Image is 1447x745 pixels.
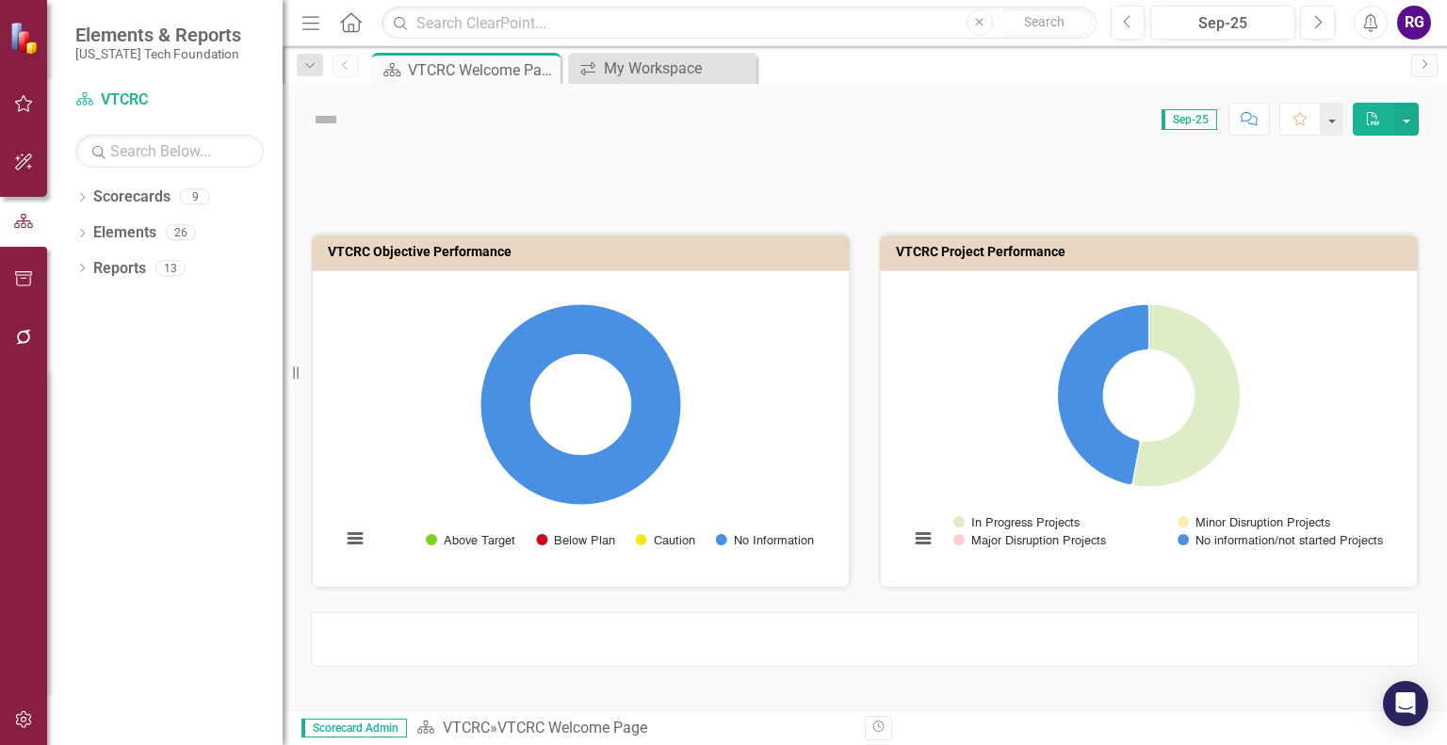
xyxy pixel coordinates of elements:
input: Search ClearPoint... [382,7,1096,40]
text: Minor Disruption Projects [1195,517,1330,530]
button: Show Above Target [426,533,515,547]
div: My Workspace [604,57,752,80]
button: Show No information/not started Projects [1178,533,1381,547]
button: Show Minor Disruption Projects [1178,515,1330,529]
div: Chart. Highcharts interactive chart. [332,285,830,568]
a: Elements [93,222,156,244]
div: » [416,718,851,739]
div: Chart. Highcharts interactive chart. [900,285,1398,568]
img: Not Defined [311,105,341,135]
h3: VTCRC Objective Performance [328,245,840,259]
svg: Interactive chart [332,285,830,568]
div: Open Intercom Messenger [1383,681,1428,726]
img: ClearPoint Strategy [9,21,42,54]
div: 13 [155,260,186,276]
div: VTCRC Welcome Page [497,719,647,737]
text: Below Plan [554,535,615,547]
button: Show Below Plan [536,533,614,547]
div: Sep-25 [1157,12,1289,35]
path: No information/not started Projects, 8. [1058,304,1149,485]
button: Show Caution [636,533,695,547]
div: VTCRC Welcome Page [408,58,556,82]
button: RG [1397,6,1431,40]
input: Search Below... [75,135,264,168]
button: View chart menu, Chart [910,526,936,552]
a: Scorecards [93,186,171,208]
a: VTCRC [443,719,490,737]
button: View chart menu, Chart [342,526,368,552]
span: Elements & Reports [75,24,241,46]
span: Sep-25 [1162,109,1217,130]
a: VTCRC [75,89,264,111]
div: 9 [180,189,210,205]
div: 26 [166,225,196,241]
button: Show Major Disruption Projects [953,533,1106,547]
path: No Information, 3. [480,304,681,505]
small: [US_STATE] Tech Foundation [75,46,241,61]
span: Search [1024,14,1065,29]
button: Search [998,9,1092,36]
text: No information/not started Projects [1195,535,1383,548]
span: Scorecard Admin [301,719,407,737]
path: Major Disruption Projects, 0. [1132,441,1141,486]
button: Sep-25 [1150,6,1295,40]
button: Show No Information [716,533,813,547]
path: In Progress Projects, 9. [1132,304,1240,487]
a: My Workspace [573,57,752,80]
svg: Interactive chart [900,285,1398,568]
h3: VTCRC Project Performance [896,245,1408,259]
a: Reports [93,258,146,280]
button: Show In Progress Projects [953,515,1080,529]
